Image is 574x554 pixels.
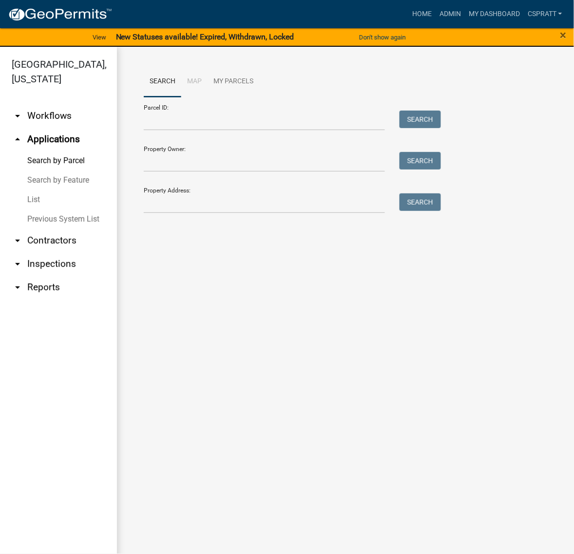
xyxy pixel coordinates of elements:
i: arrow_drop_down [12,110,23,122]
button: Close [560,29,567,41]
button: Search [400,193,441,211]
a: Admin [436,5,465,23]
button: Search [400,111,441,128]
i: arrow_drop_down [12,258,23,270]
a: Search [144,66,181,97]
a: My Parcels [208,66,259,97]
span: × [560,28,567,42]
a: cspratt [524,5,566,23]
a: Home [408,5,436,23]
a: View [89,29,110,45]
i: arrow_drop_down [12,235,23,247]
button: Search [400,152,441,170]
i: arrow_drop_down [12,282,23,293]
a: My Dashboard [465,5,524,23]
i: arrow_drop_up [12,134,23,145]
button: Don't show again [355,29,410,45]
strong: New Statuses available! Expired, Withdrawn, Locked [116,32,294,41]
